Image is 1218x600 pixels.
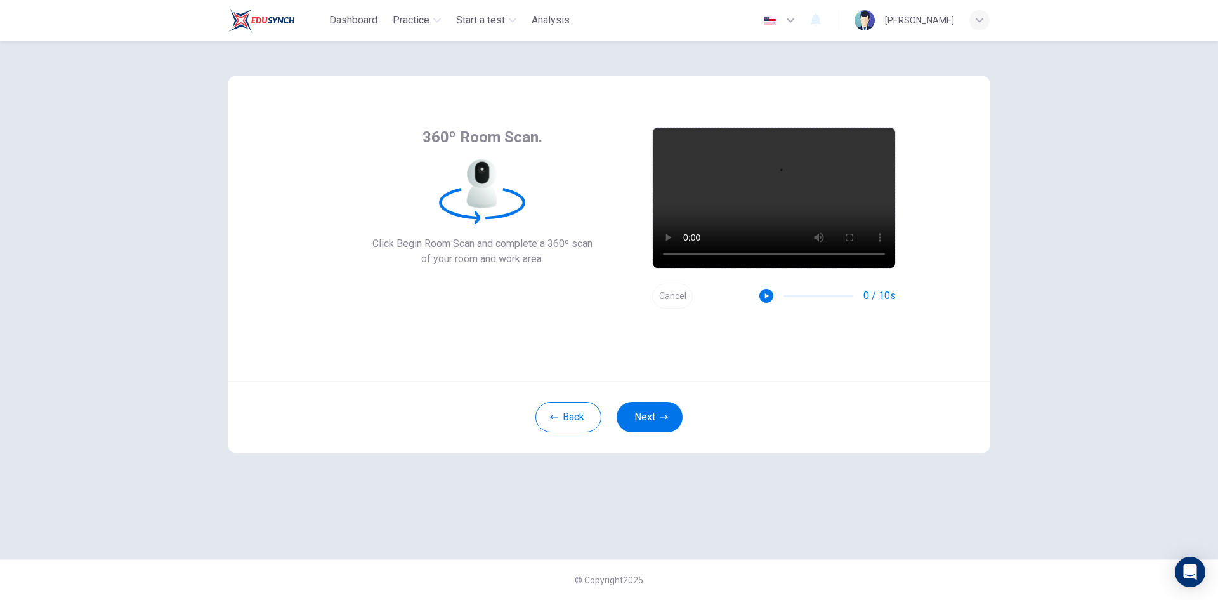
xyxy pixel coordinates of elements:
span: Start a test [456,13,505,28]
div: [PERSON_NAME] [885,13,954,28]
span: Dashboard [329,13,377,28]
span: 0 / 10s [863,288,896,303]
button: Start a test [451,9,521,32]
span: Click Begin Room Scan and complete a 360º scan [372,236,593,251]
button: Cancel [652,284,693,309]
span: of your room and work area. [372,251,593,267]
img: Train Test logo [228,8,295,33]
img: Profile picture [855,10,875,30]
button: Practice [388,9,446,32]
img: en [762,16,778,25]
button: Dashboard [324,9,383,32]
a: Train Test logo [228,8,324,33]
span: Analysis [532,13,570,28]
button: Analysis [527,9,575,32]
button: Next [617,402,683,432]
button: Back [535,402,601,432]
span: © Copyright 2025 [575,575,643,585]
span: 360º Room Scan. [422,127,542,147]
div: Open Intercom Messenger [1175,557,1205,587]
span: Practice [393,13,429,28]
